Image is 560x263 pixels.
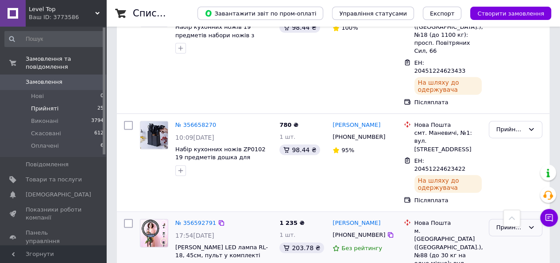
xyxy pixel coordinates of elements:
[31,117,58,125] span: Виконані
[94,130,104,137] span: 612
[133,8,223,19] h1: Список замовлень
[26,78,62,86] span: Замовлення
[279,232,295,238] span: 1 шт.
[339,10,407,17] span: Управління статусами
[496,223,524,232] div: Прийнято
[97,105,104,113] span: 25
[279,145,320,155] div: 98.44 ₴
[279,220,304,226] span: 1 235 ₴
[26,55,106,71] span: Замовлення та повідомлення
[332,7,414,20] button: Управління статусами
[26,161,69,169] span: Повідомлення
[31,142,59,150] span: Оплачені
[414,7,482,55] div: м. [GEOGRAPHIC_DATA] ([GEOGRAPHIC_DATA].), №18 (до 1100 кг): просп. Повітряних Сил, 66
[197,7,323,20] button: Завантажити звіт по пром-оплаті
[175,146,266,177] a: Набір кухонних ножів ZP0102 19 предметів дошка для нарізки набори ножів з підставкою
[414,219,482,227] div: Нова Пошта
[175,134,214,141] span: 10:09[DATE]
[341,24,358,31] span: 100%
[279,22,320,33] div: 98.44 ₴
[423,7,462,20] button: Експорт
[29,5,95,13] span: Level Top
[175,122,216,128] a: № 356658270
[414,59,466,75] span: ЕН: 20451224623433
[331,131,387,143] div: [PHONE_NUMBER]
[341,147,354,153] span: 95%
[205,9,316,17] span: Завантажити звіт по пром-оплаті
[26,206,82,222] span: Показники роботи компанії
[332,219,380,228] a: [PERSON_NAME]
[26,229,82,245] span: Панель управління
[100,92,104,100] span: 0
[29,13,106,21] div: Ваш ID: 3773586
[414,77,482,95] div: На шляху до одержувача
[279,122,298,128] span: 780 ₴
[175,220,216,226] a: № 356592791
[100,142,104,150] span: 6
[430,10,455,17] span: Експорт
[279,133,295,140] span: 1 шт.
[279,243,324,253] div: 203.78 ₴
[140,220,168,247] img: Фото товару
[414,175,482,193] div: На шляху до одержувача
[175,232,214,239] span: 17:54[DATE]
[26,176,82,184] span: Товари та послуги
[414,98,482,106] div: Післяплата
[540,209,558,227] button: Чат з покупцем
[26,191,91,199] span: [DEMOGRAPHIC_DATA]
[414,129,482,153] div: смт. Маневичі, №1: вул. [STREET_ADDRESS]
[91,117,104,125] span: 3794
[31,105,58,113] span: Прийняті
[470,7,551,20] button: Створити замовлення
[477,10,544,17] span: Створити замовлення
[31,130,61,137] span: Скасовані
[496,125,524,134] div: Прийнято
[31,92,44,100] span: Нові
[461,10,551,16] a: Створити замовлення
[414,157,466,173] span: ЕН: 20451224623422
[140,122,168,149] img: Фото товару
[414,196,482,204] div: Післяплата
[341,245,382,251] span: Без рейтингу
[4,31,104,47] input: Пошук
[414,121,482,129] div: Нова Пошта
[332,121,380,130] a: [PERSON_NAME]
[331,229,387,241] div: [PHONE_NUMBER]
